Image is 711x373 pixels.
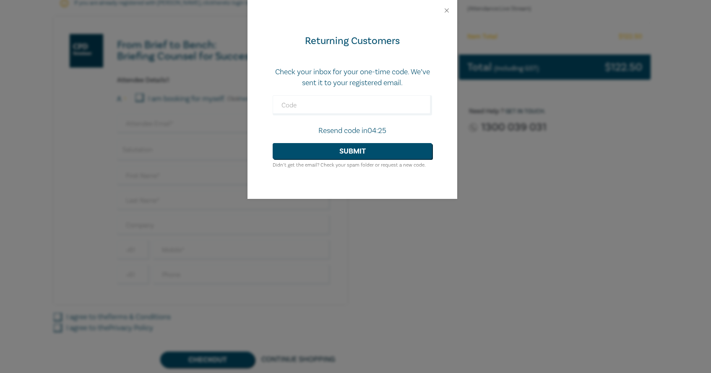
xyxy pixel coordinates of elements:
button: Submit [273,143,432,159]
small: Didn’t get the email? Check your spam folder or request a new code. [273,162,426,168]
div: Returning Customers [273,34,432,48]
p: Resend code in 04:25 [273,125,432,136]
p: Check your inbox for your one-time code. We’ve sent it to your registered email. [273,67,432,89]
button: Close [443,7,451,14]
input: Code [273,95,432,115]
